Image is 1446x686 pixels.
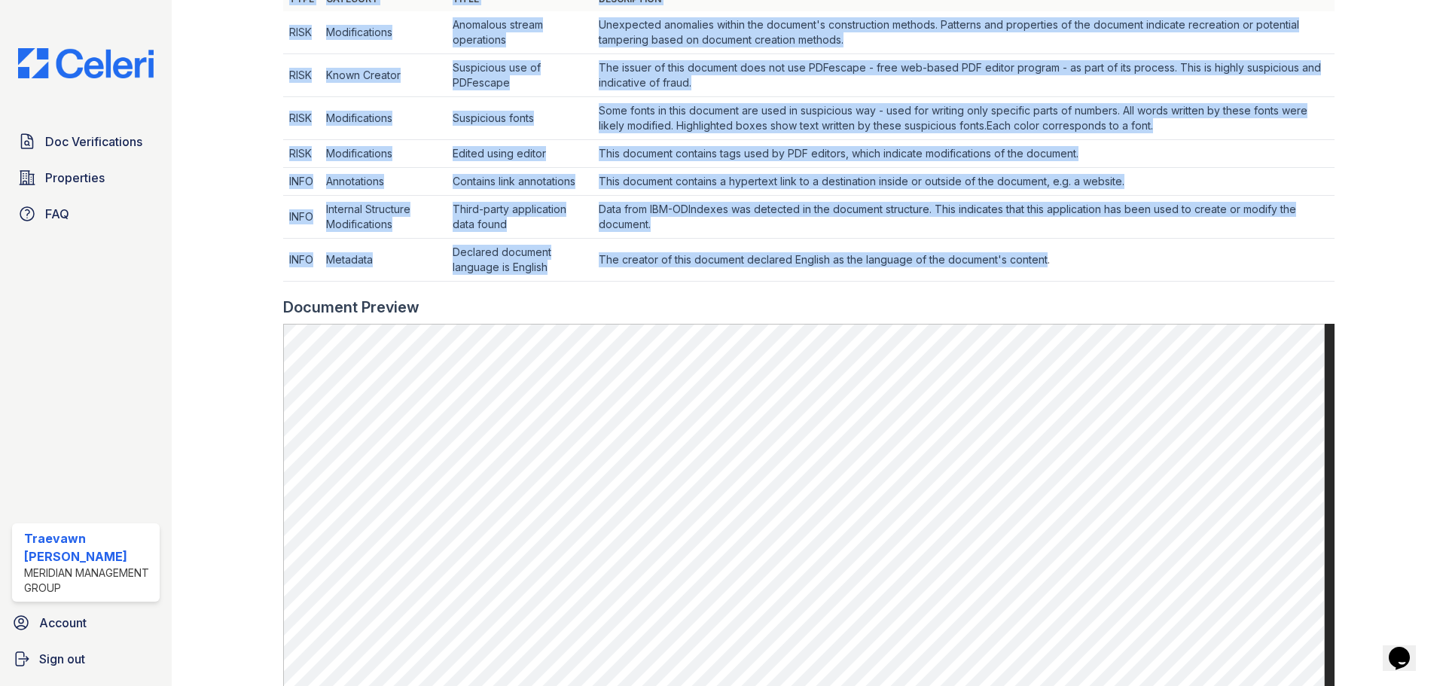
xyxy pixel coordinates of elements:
td: INFO [283,168,320,196]
a: Properties [12,163,160,193]
td: Data from IBM-ODIndexes was detected in the document structure. This indicates that this applicat... [593,196,1334,239]
span: FAQ [45,205,69,223]
td: RISK [283,11,320,54]
td: This document contains tags used by PDF editors, which indicate modifications of the document. [593,140,1334,168]
div: Document Preview [283,297,419,318]
a: Doc Verifications [12,127,160,157]
td: Modifications [320,140,447,168]
img: CE_Logo_Blue-a8612792a0a2168367f1c8372b55b34899dd931a85d93a1a3d3e32e68fde9ad4.png [6,48,166,78]
a: FAQ [12,199,160,229]
td: Metadata [320,239,447,282]
td: Anomalous stream operations [447,11,593,54]
td: RISK [283,97,320,140]
td: This document contains a hypertext link to a destination inside or outside of the document, e.g. ... [593,168,1334,196]
iframe: chat widget [1383,626,1431,671]
td: Annotations [320,168,447,196]
span: Sign out [39,650,85,668]
span: Account [39,614,87,632]
td: RISK [283,54,320,97]
td: Edited using editor [447,140,593,168]
span: Doc Verifications [45,133,142,151]
td: Contains link annotations [447,168,593,196]
td: Modifications [320,11,447,54]
div: Meridian Management Group [24,566,154,596]
td: The creator of this document declared English as the language of the document's content. [593,239,1334,282]
a: Account [6,608,166,638]
td: Modifications [320,97,447,140]
td: The issuer of this document does not use PDFescape - free web-based PDF editor program - as part ... [593,54,1334,97]
td: Internal Structure Modifications [320,196,447,239]
td: Known Creator [320,54,447,97]
td: Suspicious fonts [447,97,593,140]
td: Unexpected anomalies within the document's construction methods. Patterns and properties of the d... [593,11,1334,54]
a: Sign out [6,644,166,674]
td: Suspicious use of PDFescape [447,54,593,97]
td: Some fonts in this document are used in suspicious way - used for writing only specific parts of ... [593,97,1334,140]
td: RISK [283,140,320,168]
span: Properties [45,169,105,187]
td: Third-party application data found [447,196,593,239]
td: Declared document language is English [447,239,593,282]
td: INFO [283,239,320,282]
div: Traevawn [PERSON_NAME] [24,529,154,566]
td: INFO [283,196,320,239]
